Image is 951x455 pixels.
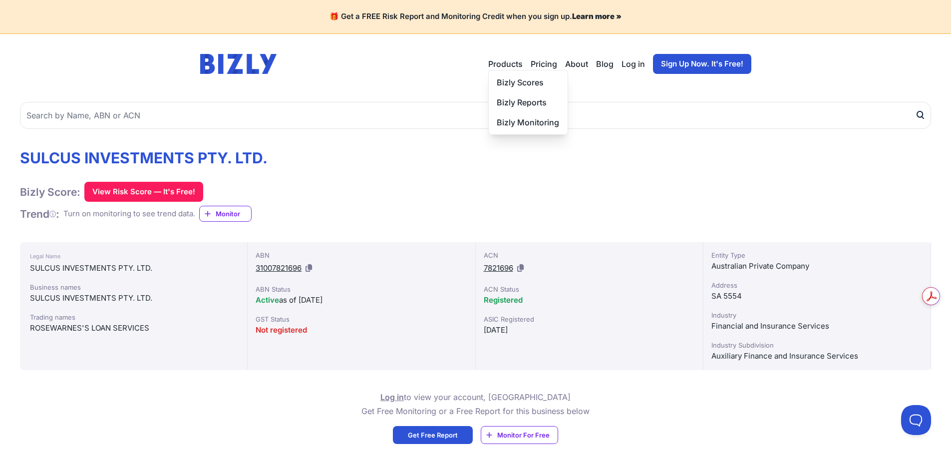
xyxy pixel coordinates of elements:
[711,260,923,272] div: Australian Private Company
[484,295,523,305] span: Registered
[489,112,568,132] a: Bizly Monitoring
[565,58,588,70] a: About
[30,282,237,292] div: Business names
[30,312,237,322] div: Trading names
[84,182,203,202] button: View Risk Score — It's Free!
[711,340,923,350] div: Industry Subdivision
[488,58,523,70] button: Products
[901,405,931,435] iframe: Toggle Customer Support
[20,102,931,129] input: Search by Name, ABN or ACN
[572,11,622,21] a: Learn more »
[361,390,590,418] p: to view your account, [GEOGRAPHIC_DATA] Get Free Monitoring or a Free Report for this business below
[30,262,237,274] div: SULCUS INVESTMENTS PTY. LTD.
[484,250,695,260] div: ACN
[380,392,404,402] a: Log in
[484,263,513,273] tcxspan: Call 7821696 via 3CX
[256,284,467,294] div: ABN Status
[711,250,923,260] div: Entity Type
[653,54,751,74] a: Sign Up Now. It's Free!
[393,426,473,444] a: Get Free Report
[484,314,695,324] div: ASIC Registered
[216,209,251,219] span: Monitor
[256,294,467,306] div: as of [DATE]
[256,250,467,260] div: ABN
[481,426,558,444] a: Monitor For Free
[489,92,568,112] a: Bizly Reports
[256,314,467,324] div: GST Status
[484,324,695,336] div: [DATE]
[711,280,923,290] div: Address
[30,250,237,262] div: Legal Name
[622,58,645,70] a: Log in
[256,263,302,273] tcxspan: Call 31007821696 via 3CX
[531,58,557,70] a: Pricing
[30,292,237,304] div: SULCUS INVESTMENTS PTY. LTD.
[20,207,59,221] h1: Trend :
[484,284,695,294] div: ACN Status
[711,290,923,302] div: SA 5554
[711,320,923,332] div: Financial and Insurance Services
[497,430,550,440] span: Monitor For Free
[711,310,923,320] div: Industry
[408,430,458,440] span: Get Free Report
[596,58,614,70] a: Blog
[489,72,568,92] a: Bizly Scores
[30,322,237,334] div: ROSEWARNES'S LOAN SERVICES
[20,185,80,199] h1: Bizly Score:
[711,350,923,362] div: Auxiliary Finance and Insurance Services
[256,295,279,305] span: Active
[63,208,195,220] div: Turn on monitoring to see trend data.
[12,12,939,21] h4: 🎁 Get a FREE Risk Report and Monitoring Credit when you sign up.
[20,149,268,167] h1: SULCUS INVESTMENTS PTY. LTD.
[199,206,252,222] a: Monitor
[256,325,307,335] span: Not registered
